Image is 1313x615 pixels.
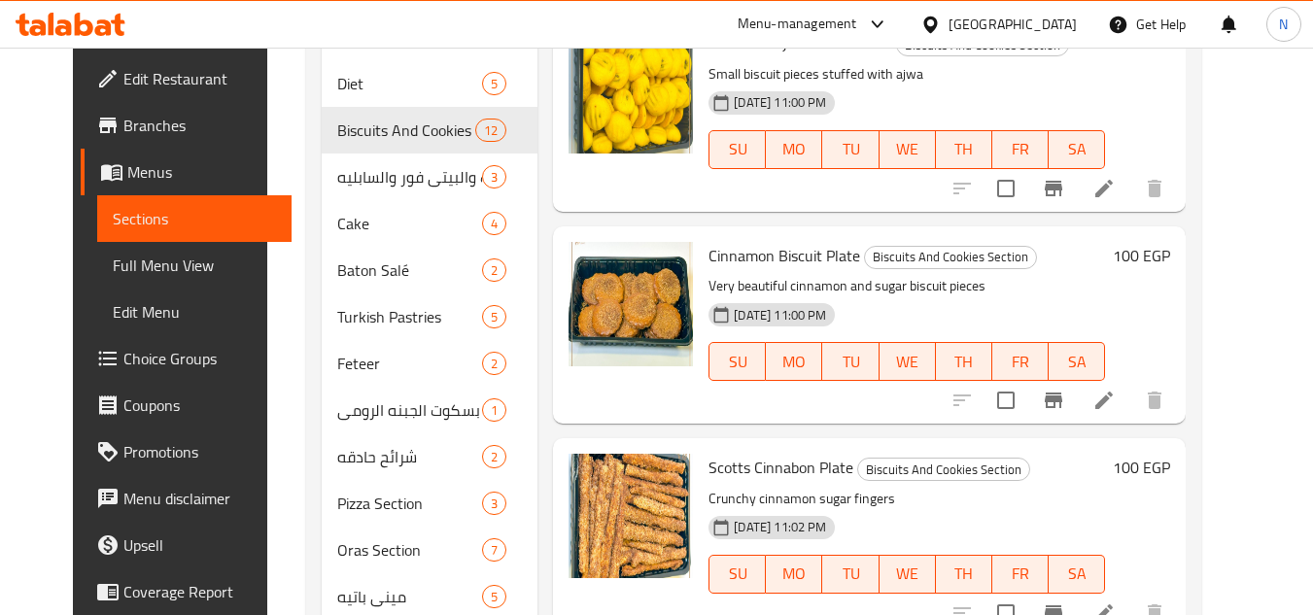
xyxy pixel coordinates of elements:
[337,165,482,188] div: الكعك والبيتى فور والسابليه
[322,60,537,107] div: Diet5
[337,258,482,282] div: Baton Salé
[569,29,693,154] img: Maamoul Ajwa Biscuit Plate
[337,212,482,235] div: Cake
[865,246,1036,268] span: Biscuits And Cookies Section
[944,348,985,376] span: TH
[123,440,277,463] span: Promotions
[774,135,814,163] span: MO
[880,555,936,594] button: WE
[337,352,482,375] div: Feteer
[482,212,506,235] div: items
[483,261,505,280] span: 2
[822,342,879,381] button: TU
[483,308,505,326] span: 5
[1056,348,1097,376] span: SA
[708,555,766,594] button: SU
[483,495,505,513] span: 3
[123,67,277,90] span: Edit Restaurant
[97,242,293,289] a: Full Menu View
[482,72,506,95] div: items
[1000,560,1041,588] span: FR
[985,380,1026,421] span: Select to update
[726,306,834,325] span: [DATE] 11:00 PM
[766,555,822,594] button: MO
[482,165,506,188] div: items
[322,154,537,200] div: الكعك والبيتى فور والسابليه3
[887,348,928,376] span: WE
[944,135,985,163] span: TH
[483,75,505,93] span: 5
[717,560,758,588] span: SU
[337,305,482,328] span: Turkish Pastries
[1131,377,1178,424] button: delete
[123,533,277,557] span: Upsell
[81,149,293,195] a: Menus
[483,448,505,466] span: 2
[880,130,936,169] button: WE
[337,72,482,95] span: Diet
[822,555,879,594] button: TU
[123,114,277,137] span: Branches
[1049,555,1105,594] button: SA
[322,247,537,293] div: Baton Salé2
[322,387,537,433] div: بسكوت الجبنه الرومى1
[1092,177,1116,200] a: Edit menu item
[708,130,766,169] button: SU
[337,585,482,608] div: ميني باتيه
[113,207,277,230] span: Sections
[738,13,857,36] div: Menu-management
[708,274,1105,298] p: Very beautiful cinnamon and sugar biscuit pieces
[822,130,879,169] button: TU
[81,335,293,382] a: Choice Groups
[1092,389,1116,412] a: Edit menu item
[337,538,482,562] span: Oras Section
[1030,377,1077,424] button: Branch-specific-item
[337,398,482,422] span: بسكوت الجبنه الرومى
[569,454,693,578] img: Scotts Cinnabon Plate
[766,130,822,169] button: MO
[774,560,814,588] span: MO
[97,289,293,335] a: Edit Menu
[936,555,992,594] button: TH
[992,342,1049,381] button: FR
[322,293,537,340] div: Turkish Pastries5
[322,433,537,480] div: شرائح حادقه2
[726,93,834,112] span: [DATE] 11:00 PM
[483,401,505,420] span: 1
[1030,165,1077,212] button: Branch-specific-item
[830,135,871,163] span: TU
[483,588,505,606] span: 5
[482,538,506,562] div: items
[717,135,758,163] span: SU
[482,352,506,375] div: items
[1279,14,1288,35] span: N
[322,200,537,247] div: Cake4
[81,568,293,615] a: Coverage Report
[936,342,992,381] button: TH
[887,135,928,163] span: WE
[81,55,293,102] a: Edit Restaurant
[81,102,293,149] a: Branches
[1000,348,1041,376] span: FR
[857,458,1030,481] div: Biscuits And Cookies Section
[337,445,482,468] div: شرائح حادقه
[1113,29,1170,56] h6: 100 EGP
[97,195,293,242] a: Sections
[81,382,293,428] a: Coupons
[123,580,277,603] span: Coverage Report
[936,130,992,169] button: TH
[708,62,1105,86] p: Small biscuit pieces stuffed with ajwa
[337,492,482,515] span: Pizza Section
[708,453,853,482] span: Scotts Cinnabon Plate
[322,527,537,573] div: Oras Section7
[482,585,506,608] div: items
[887,560,928,588] span: WE
[113,254,277,277] span: Full Menu View
[880,342,936,381] button: WE
[949,14,1077,35] div: [GEOGRAPHIC_DATA]
[123,487,277,510] span: Menu disclaimer
[1056,560,1097,588] span: SA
